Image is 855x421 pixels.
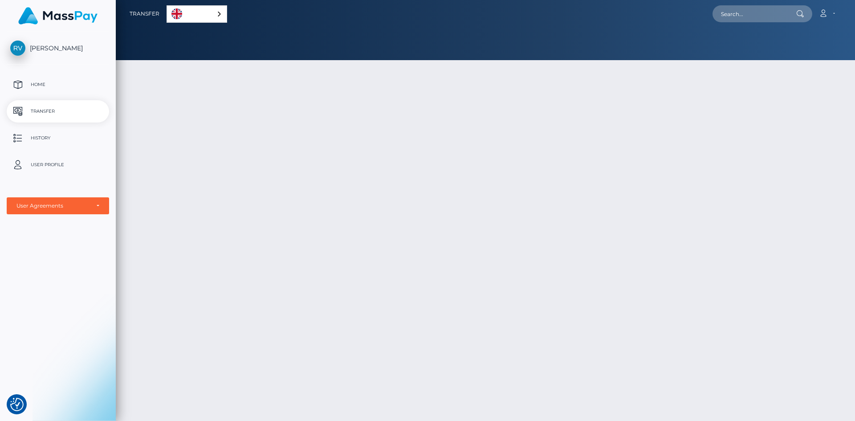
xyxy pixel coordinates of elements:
[18,7,98,25] img: MassPay
[10,78,106,91] p: Home
[7,127,109,149] a: History
[7,74,109,96] a: Home
[10,398,24,411] button: Consent Preferences
[7,44,109,52] span: [PERSON_NAME]
[167,5,227,23] aside: Language selected: English
[10,158,106,172] p: User Profile
[130,4,159,23] a: Transfer
[167,5,227,23] div: Language
[7,197,109,214] button: User Agreements
[167,6,227,22] a: English
[712,5,796,22] input: Search...
[10,131,106,145] p: History
[7,154,109,176] a: User Profile
[10,105,106,118] p: Transfer
[7,100,109,123] a: Transfer
[10,398,24,411] img: Revisit consent button
[16,202,90,209] div: User Agreements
